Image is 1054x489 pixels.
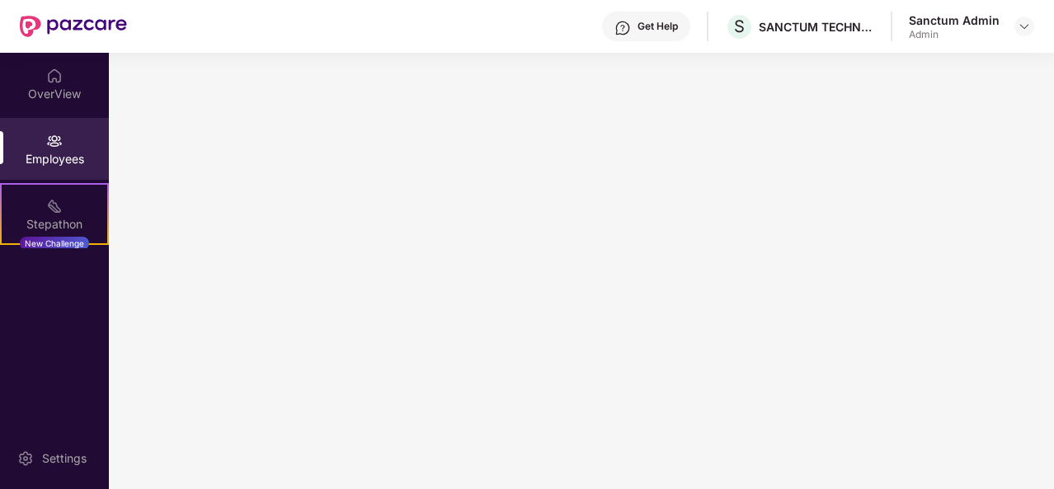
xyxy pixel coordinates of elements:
[638,20,678,33] div: Get Help
[759,19,874,35] div: SANCTUM TECHNOLOGIES P LTD
[20,237,89,250] div: New Challenge
[46,133,63,149] img: svg+xml;base64,PHN2ZyBpZD0iRW1wbG95ZWVzIiB4bWxucz0iaHR0cDovL3d3dy53My5vcmcvMjAwMC9zdmciIHdpZHRoPS...
[1018,20,1031,33] img: svg+xml;base64,PHN2ZyBpZD0iRHJvcGRvd24tMzJ4MzIiIHhtbG5zPSJodHRwOi8vd3d3LnczLm9yZy8yMDAwL3N2ZyIgd2...
[909,28,1000,41] div: Admin
[20,16,127,37] img: New Pazcare Logo
[46,198,63,214] img: svg+xml;base64,PHN2ZyB4bWxucz0iaHR0cDovL3d3dy53My5vcmcvMjAwMC9zdmciIHdpZHRoPSIyMSIgaGVpZ2h0PSIyMC...
[614,20,631,36] img: svg+xml;base64,PHN2ZyBpZD0iSGVscC0zMngzMiIgeG1sbnM9Imh0dHA6Ly93d3cudzMub3JnLzIwMDAvc3ZnIiB3aWR0aD...
[46,68,63,84] img: svg+xml;base64,PHN2ZyBpZD0iSG9tZSIgeG1sbnM9Imh0dHA6Ly93d3cudzMub3JnLzIwMDAvc3ZnIiB3aWR0aD0iMjAiIG...
[37,450,92,467] div: Settings
[909,12,1000,28] div: Sanctum Admin
[17,450,34,467] img: svg+xml;base64,PHN2ZyBpZD0iU2V0dGluZy0yMHgyMCIgeG1sbnM9Imh0dHA6Ly93d3cudzMub3JnLzIwMDAvc3ZnIiB3aW...
[734,16,745,36] span: S
[2,216,107,233] div: Stepathon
